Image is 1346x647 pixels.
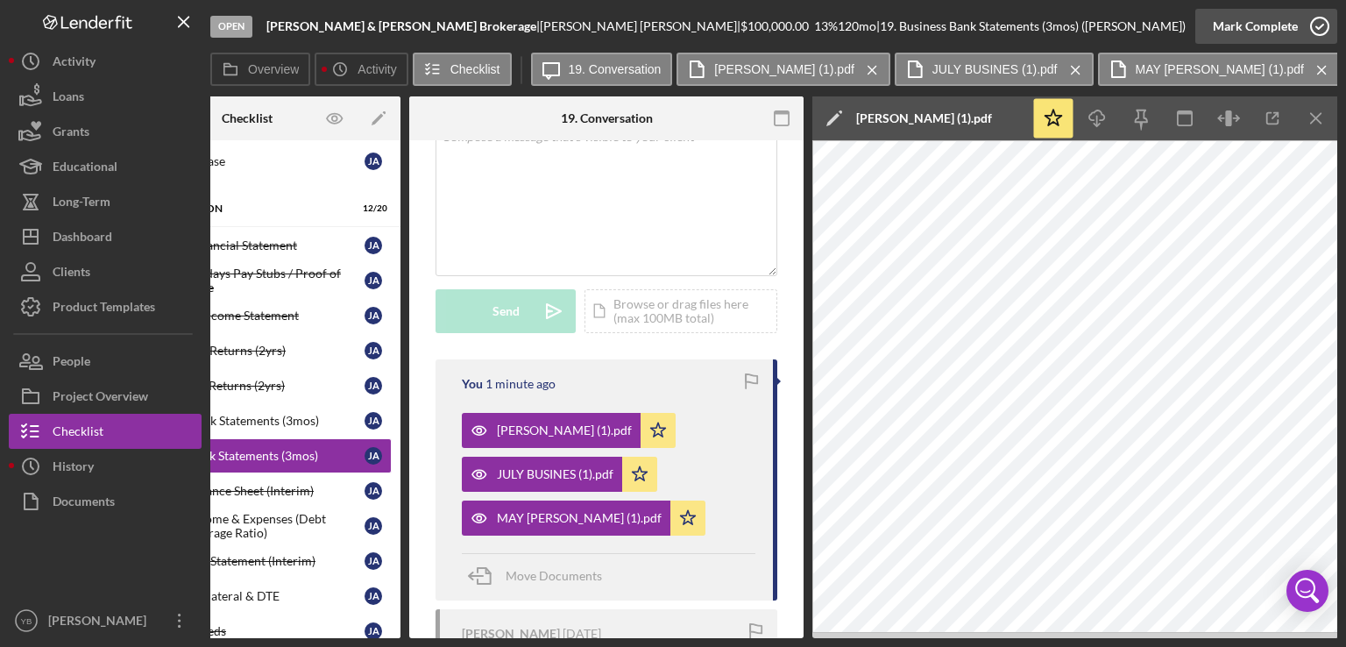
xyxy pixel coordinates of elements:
[103,144,392,179] a: Eligibility PhaseJA
[540,19,740,33] div: [PERSON_NAME] [PERSON_NAME] |
[365,377,382,395] div: J A
[356,203,387,214] div: 12 / 20
[895,53,1094,86] button: JULY BUSINES (1).pdf
[53,449,94,488] div: History
[365,237,382,254] div: J A
[53,184,110,224] div: Long-Term
[9,44,202,79] button: Activity
[138,344,365,358] div: Personal Tax Returns (2yrs)
[138,484,365,498] div: Business Balance Sheet (Interim)
[1098,53,1340,86] button: MAY [PERSON_NAME] (1).pdf
[21,616,32,626] text: YB
[9,114,202,149] button: Grants
[497,423,632,437] div: [PERSON_NAME] (1).pdf
[9,254,202,289] button: Clients
[1213,9,1298,44] div: Mark Complete
[53,344,90,383] div: People
[462,501,705,536] button: MAY [PERSON_NAME] (1).pdf
[1286,570,1328,612] div: Open Intercom Messenger
[365,272,382,289] div: J A
[1195,9,1337,44] button: Mark Complete
[365,587,382,605] div: J A
[365,447,382,465] div: J A
[365,153,382,170] div: J A
[497,467,613,481] div: JULY BUSINES (1).pdf
[365,482,382,500] div: J A
[103,263,392,298] a: Previous 30 days Pay Stubs / Proof of Other IncomeJA
[563,627,601,641] time: 2025-07-16 18:18
[103,368,392,403] a: Business Tax Returns (2yrs)JA
[222,111,273,125] div: Checklist
[561,111,653,125] div: 19. Conversation
[9,344,202,379] button: People
[485,377,556,391] time: 2025-08-14 23:15
[210,53,310,86] button: Overview
[462,413,676,448] button: [PERSON_NAME] (1).pdf
[492,289,520,333] div: Send
[138,414,365,428] div: Personal Bank Statements (3mos)
[53,254,90,294] div: Clients
[9,184,202,219] a: Long-Term
[9,149,202,184] button: Educational
[365,307,382,324] div: J A
[103,438,392,473] a: Business Bank Statements (3mos)JA
[9,603,202,638] button: YB[PERSON_NAME]
[103,333,392,368] a: Personal Tax Returns (2yrs)JA
[677,53,890,86] button: [PERSON_NAME] (1).pdf
[9,484,202,519] button: Documents
[814,19,838,33] div: 13 %
[103,403,392,438] a: Personal Bank Statements (3mos)JA
[103,544,392,579] a: Profit & Loss Statement (Interim)JA
[138,238,365,252] div: Personal Financial Statement
[462,627,560,641] div: [PERSON_NAME]
[138,309,365,323] div: Household Income Statement
[9,414,202,449] button: Checklist
[436,289,576,333] button: Send
[138,554,365,568] div: Profit & Loss Statement (Interim)
[714,62,854,76] label: [PERSON_NAME] (1).pdf
[138,267,365,295] div: Previous 30 days Pay Stubs / Proof of Other Income
[569,62,662,76] label: 19. Conversation
[103,508,392,544] a: Business Income & Expenses (Debt Service Coverage Ratio)JA
[365,517,382,535] div: J A
[358,62,396,76] label: Activity
[103,228,392,263] a: Personal Financial StatementJA
[462,457,657,492] button: JULY BUSINES (1).pdf
[53,149,117,188] div: Educational
[365,412,382,430] div: J A
[506,568,602,583] span: Move Documents
[138,589,365,603] div: Business Collateral & DTE
[876,19,1186,33] div: | 19. Business Bank Statements (3mos) ([PERSON_NAME])
[462,554,620,598] button: Move Documents
[103,473,392,508] a: Business Balance Sheet (Interim)JA
[1136,62,1304,76] label: MAY [PERSON_NAME] (1).pdf
[365,622,382,640] div: J A
[531,53,673,86] button: 19. Conversation
[9,449,202,484] button: History
[53,414,103,453] div: Checklist
[138,154,365,168] div: Eligibility Phase
[462,377,483,391] div: You
[138,379,365,393] div: Business Tax Returns (2yrs)
[53,79,84,118] div: Loans
[53,44,96,83] div: Activity
[53,114,89,153] div: Grants
[210,16,252,38] div: Open
[9,219,202,254] button: Dashboard
[266,18,536,33] b: [PERSON_NAME] & [PERSON_NAME] Brokerage
[138,512,365,540] div: Business Income & Expenses (Debt Service Coverage Ratio)
[103,298,392,333] a: Household Income StatementJA
[129,203,344,214] div: Documentation
[138,624,365,638] div: Use of Proceeds
[450,62,500,76] label: Checklist
[103,579,392,614] a: Business Collateral & DTEJA
[315,53,407,86] button: Activity
[53,379,148,418] div: Project Overview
